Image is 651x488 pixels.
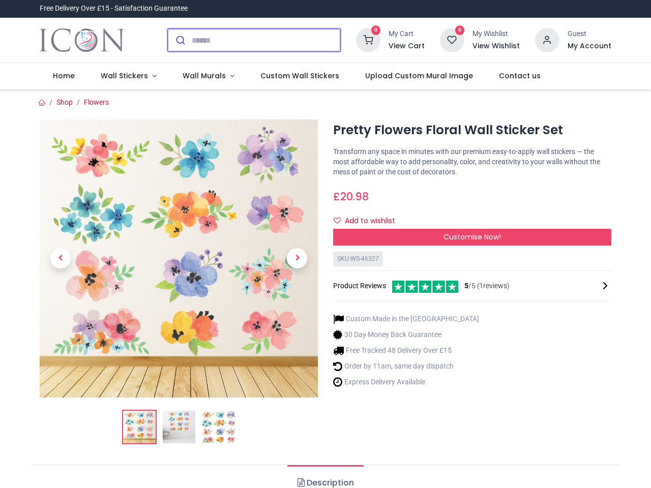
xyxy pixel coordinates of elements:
[568,41,611,51] a: My Account
[568,29,611,39] div: Guest
[333,361,479,372] li: Order by 11am, same day dispatch
[56,98,73,106] a: Shop
[472,41,520,51] a: View Wishlist
[260,71,339,81] span: Custom Wall Stickers
[333,252,383,266] div: SKU: WS-46327
[333,121,611,139] h1: Pretty Flowers Floral Wall Sticker Set
[333,345,479,356] li: Free Tracked 48 Delivery Over £15
[202,411,235,443] img: WS-46327-03
[84,98,109,106] a: Flowers
[356,36,380,44] a: 0
[333,377,479,387] li: Express Delivery Available
[389,41,425,51] a: View Cart
[163,411,195,443] img: WS-46327-02
[464,281,510,291] span: /5 ( 1 reviews)
[464,282,468,290] span: 5
[340,189,369,204] span: 20.98
[333,314,479,324] li: Custom Made in the [GEOGRAPHIC_DATA]
[168,29,192,51] button: Submit
[123,411,156,443] img: Pretty Flowers Floral Wall Sticker Set
[334,217,341,224] i: Add to wishlist
[169,63,247,89] a: Wall Murals
[472,29,520,39] div: My Wishlist
[40,119,318,398] img: Pretty Flowers Floral Wall Sticker Set
[333,279,611,293] div: Product Reviews
[40,4,188,14] div: Free Delivery Over £15 - Satisfaction Guarantee
[50,248,71,268] span: Previous
[333,329,479,340] li: 30 Day Money Back Guarantee
[371,25,381,35] sup: 0
[499,71,541,81] span: Contact us
[287,248,307,268] span: Next
[40,26,124,54] img: Icon Wall Stickers
[183,71,226,81] span: Wall Murals
[88,63,170,89] a: Wall Stickers
[455,25,465,35] sup: 0
[276,161,318,356] a: Next
[40,26,124,54] a: Logo of Icon Wall Stickers
[365,71,473,81] span: Upload Custom Mural Image
[389,29,425,39] div: My Cart
[53,71,75,81] span: Home
[333,212,404,230] button: Add to wishlistAdd to wishlist
[398,4,611,14] iframe: Customer reviews powered by Trustpilot
[40,161,81,356] a: Previous
[333,189,369,204] span: £
[443,232,501,242] span: Customise Now!
[333,147,611,177] p: Transform any space in minutes with our premium easy-to-apply wall stickers — the most affordable...
[440,36,464,44] a: 0
[101,71,148,81] span: Wall Stickers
